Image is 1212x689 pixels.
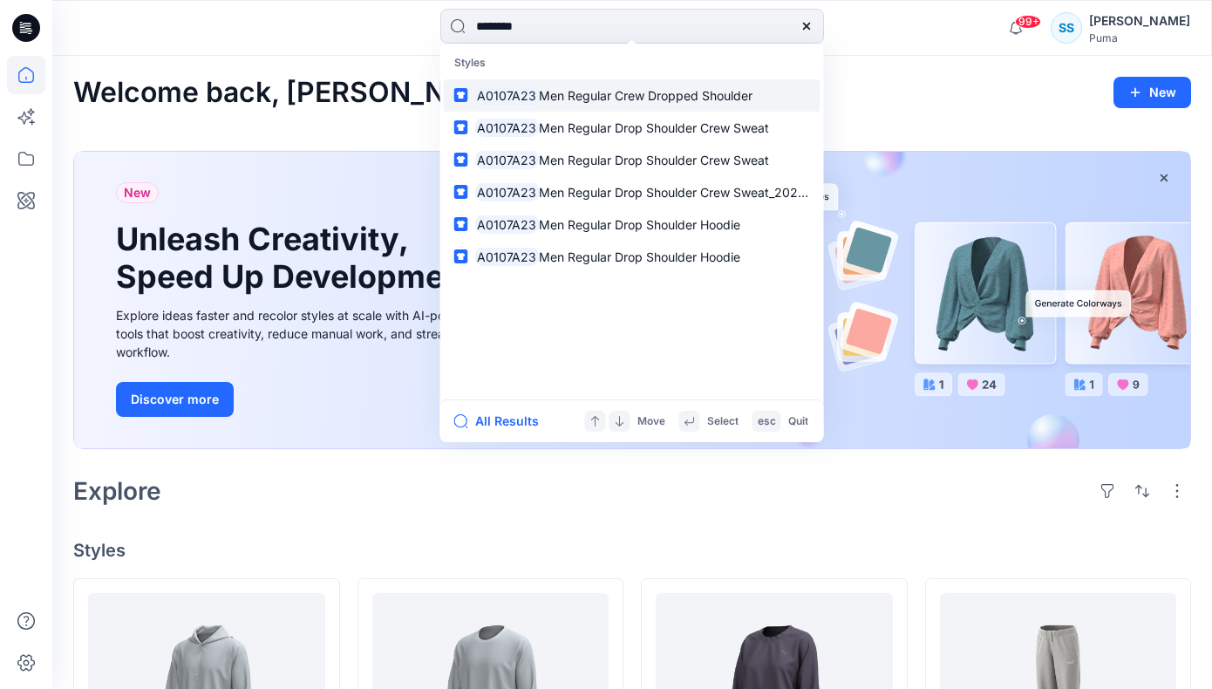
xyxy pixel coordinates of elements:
p: Quit [788,413,808,431]
span: Men Regular Drop Shoulder Hoodie [539,217,740,232]
span: Men Regular Drop Shoulder Crew Sweat_20240104 [539,185,834,200]
div: [PERSON_NAME] [1089,10,1190,31]
h4: Styles [73,540,1191,561]
h1: Unleash Creativity, Speed Up Development [116,221,482,296]
span: 99+ [1015,15,1041,29]
mark: A0107A23 [475,182,540,202]
div: Explore ideas faster and recolor styles at scale with AI-powered tools that boost creativity, red... [116,306,508,361]
a: A0107A23Men Regular Drop Shoulder Hoodie [444,241,820,273]
mark: A0107A23 [475,247,540,267]
span: Men Regular Crew Dropped Shoulder [539,88,752,103]
mark: A0107A23 [475,150,540,170]
span: New [124,182,151,203]
button: All Results [454,411,550,432]
span: Men Regular Drop Shoulder Hoodie [539,249,740,264]
a: A0107A23Men Regular Crew Dropped Shoulder [444,79,820,112]
h2: Explore [73,477,161,505]
div: Puma [1089,31,1190,44]
a: A0107A23Men Regular Drop Shoulder Crew Sweat_20240104 [444,176,820,208]
mark: A0107A23 [475,85,540,106]
a: A0107A23Men Regular Drop Shoulder Crew Sweat [444,112,820,144]
button: New [1113,77,1191,108]
button: Discover more [116,382,234,417]
p: Move [637,413,665,431]
p: esc [758,413,776,431]
a: A0107A23Men Regular Drop Shoulder Hoodie [444,208,820,241]
a: A0107A23Men Regular Drop Shoulder Crew Sweat [444,144,820,176]
div: SS [1051,12,1082,44]
h2: Welcome back, [PERSON_NAME] [73,77,519,109]
p: Styles [444,47,820,79]
p: Select [707,413,739,431]
mark: A0107A23 [475,118,540,138]
span: Men Regular Drop Shoulder Crew Sweat [539,153,769,167]
mark: A0107A23 [475,215,540,235]
span: Men Regular Drop Shoulder Crew Sweat [539,120,769,135]
a: Discover more [116,382,508,417]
